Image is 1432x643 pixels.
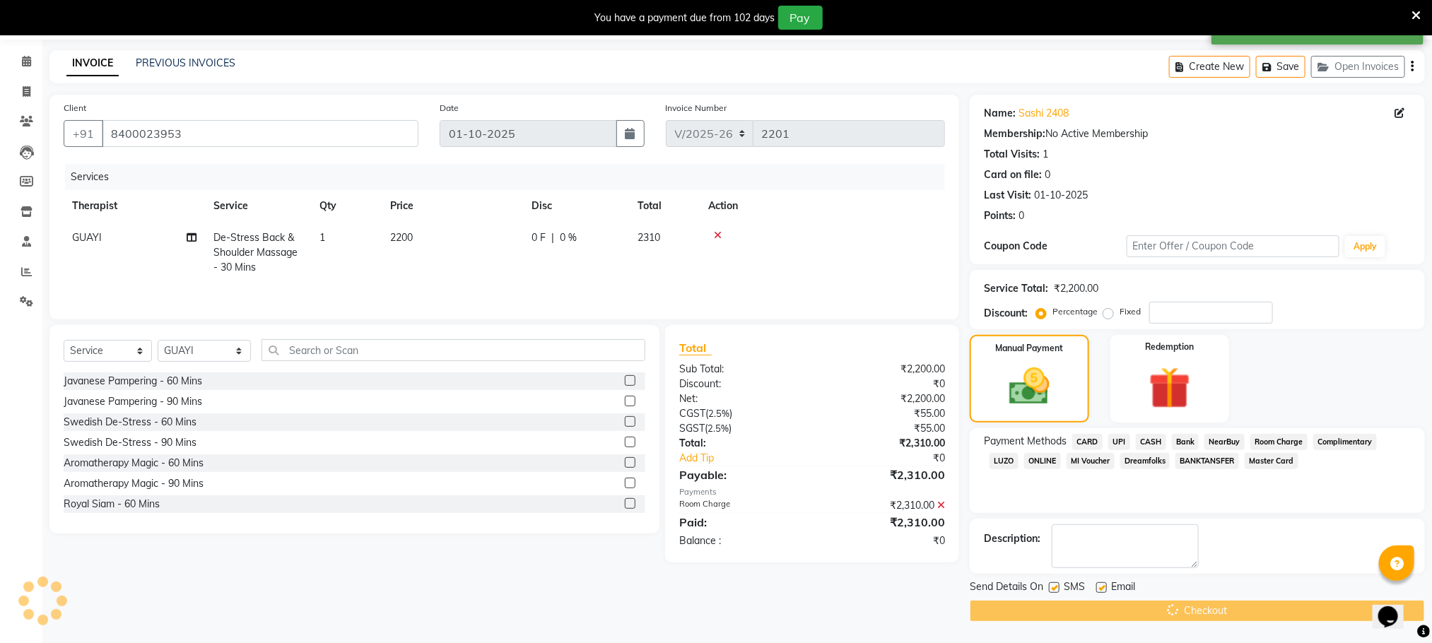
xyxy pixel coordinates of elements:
label: Manual Payment [996,342,1064,355]
iframe: chat widget [1373,586,1418,629]
span: GUAYI [72,231,102,244]
th: Qty [311,190,382,222]
span: LUZO [990,453,1019,469]
div: ₹2,310.00 [812,514,956,531]
span: 2.5% [708,408,729,419]
div: Payments [679,486,945,498]
span: Room Charge [1250,434,1308,450]
th: Disc [523,190,629,222]
button: +91 [64,120,103,147]
div: ₹0 [812,377,956,391]
span: UPI [1108,434,1130,450]
div: Name: [984,106,1016,121]
input: Enter Offer / Coupon Code [1127,235,1340,257]
div: ₹2,310.00 [812,466,956,483]
div: Last Visit: [984,188,1031,203]
span: Bank [1172,434,1199,450]
a: PREVIOUS INVOICES [136,57,235,69]
span: NearBuy [1204,434,1245,450]
span: 1 [319,231,325,244]
div: Card on file: [984,167,1042,182]
div: ₹2,200.00 [812,391,956,406]
span: Dreamfolks [1120,453,1170,469]
div: Net: [669,391,812,406]
img: _gift.svg [1136,362,1204,414]
div: Service Total: [984,281,1048,296]
img: _cash.svg [997,363,1062,410]
div: Room Charge [669,498,812,513]
div: Javanese Pampering - 90 Mins [64,394,202,409]
label: Invoice Number [666,102,727,114]
div: ₹2,200.00 [1054,281,1098,296]
span: SGST [679,422,705,435]
span: SMS [1064,579,1085,597]
label: Date [440,102,459,114]
div: 0 [1019,208,1024,223]
a: Sashi 2408 [1019,106,1069,121]
div: Aromatherapy Magic - 90 Mins [64,476,204,491]
div: Coupon Code [984,239,1126,254]
button: Apply [1345,236,1385,257]
div: Payable: [669,466,812,483]
div: ₹2,310.00 [812,498,956,513]
a: Add Tip [669,451,836,466]
div: Points: [984,208,1016,223]
th: Service [205,190,311,222]
span: 0 % [560,230,577,245]
div: Discount: [984,306,1028,321]
div: ₹55.00 [812,421,956,436]
div: Swedish De-Stress - 60 Mins [64,415,196,430]
th: Total [629,190,700,222]
span: Complimentary [1313,434,1377,450]
div: Balance : [669,533,812,548]
span: Payment Methods [984,434,1067,449]
span: MI Voucher [1067,453,1115,469]
span: 0 F [532,230,546,245]
span: Send Details On [970,579,1043,597]
span: 2310 [638,231,660,244]
div: You have a payment due from 102 days [595,11,775,25]
th: Therapist [64,190,205,222]
label: Fixed [1120,305,1141,318]
div: 1 [1043,147,1048,162]
span: De-Stress Back & Shoulder Massage - 30 Mins [213,231,298,273]
th: Action [700,190,945,222]
div: ₹0 [812,533,956,548]
div: Discount: [669,377,812,391]
div: Membership: [984,126,1045,141]
div: Total Visits: [984,147,1040,162]
a: INVOICE [66,51,119,76]
div: Paid: [669,514,812,531]
div: Services [65,164,956,190]
label: Percentage [1052,305,1098,318]
button: Open Invoices [1311,56,1405,78]
label: Redemption [1145,341,1194,353]
span: CASH [1136,434,1166,450]
button: Create New [1169,56,1250,78]
label: Client [64,102,86,114]
button: Save [1256,56,1305,78]
div: Swedish De-Stress - 90 Mins [64,435,196,450]
span: | [551,230,554,245]
input: Search or Scan [262,339,645,361]
span: CGST [679,407,705,420]
div: No Active Membership [984,126,1411,141]
div: ₹2,310.00 [812,436,956,451]
div: Sub Total: [669,362,812,377]
div: ( ) [669,421,812,436]
div: 0 [1045,167,1050,182]
span: CARD [1072,434,1103,450]
th: Price [382,190,523,222]
div: Total: [669,436,812,451]
div: 01-10-2025 [1034,188,1088,203]
span: Email [1111,579,1135,597]
div: Aromatherapy Magic - 60 Mins [64,456,204,471]
button: Pay [778,6,823,30]
div: Royal Siam - 60 Mins [64,497,160,512]
span: Total [679,341,712,355]
span: 2.5% [708,423,729,434]
div: Description: [984,531,1040,546]
div: ₹0 [836,451,956,466]
span: 2200 [390,231,413,244]
span: BANKTANSFER [1175,453,1239,469]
